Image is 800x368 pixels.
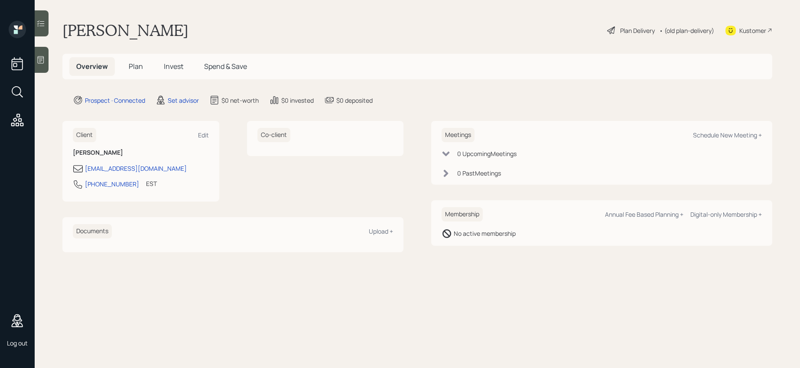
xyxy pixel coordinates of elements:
div: Set advisor [168,96,199,105]
div: EST [146,179,157,188]
div: [PHONE_NUMBER] [85,179,139,189]
div: Digital-only Membership + [690,210,762,218]
div: $0 invested [281,96,314,105]
div: Log out [7,339,28,347]
div: $0 deposited [336,96,373,105]
span: Spend & Save [204,62,247,71]
div: 0 Upcoming Meeting s [457,149,517,158]
div: Schedule New Meeting + [693,131,762,139]
h6: Membership [442,207,483,221]
div: Annual Fee Based Planning + [605,210,683,218]
div: [EMAIL_ADDRESS][DOMAIN_NAME] [85,164,187,173]
div: Kustomer [739,26,766,35]
h1: [PERSON_NAME] [62,21,189,40]
div: No active membership [454,229,516,238]
span: Overview [76,62,108,71]
span: Invest [164,62,183,71]
h6: Meetings [442,128,475,142]
h6: [PERSON_NAME] [73,149,209,156]
h6: Client [73,128,96,142]
span: Plan [129,62,143,71]
h6: Co-client [257,128,290,142]
div: $0 net-worth [221,96,259,105]
div: • (old plan-delivery) [659,26,714,35]
div: Upload + [369,227,393,235]
h6: Documents [73,224,112,238]
div: Edit [198,131,209,139]
div: 0 Past Meeting s [457,169,501,178]
div: Plan Delivery [620,26,655,35]
div: Prospect · Connected [85,96,145,105]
